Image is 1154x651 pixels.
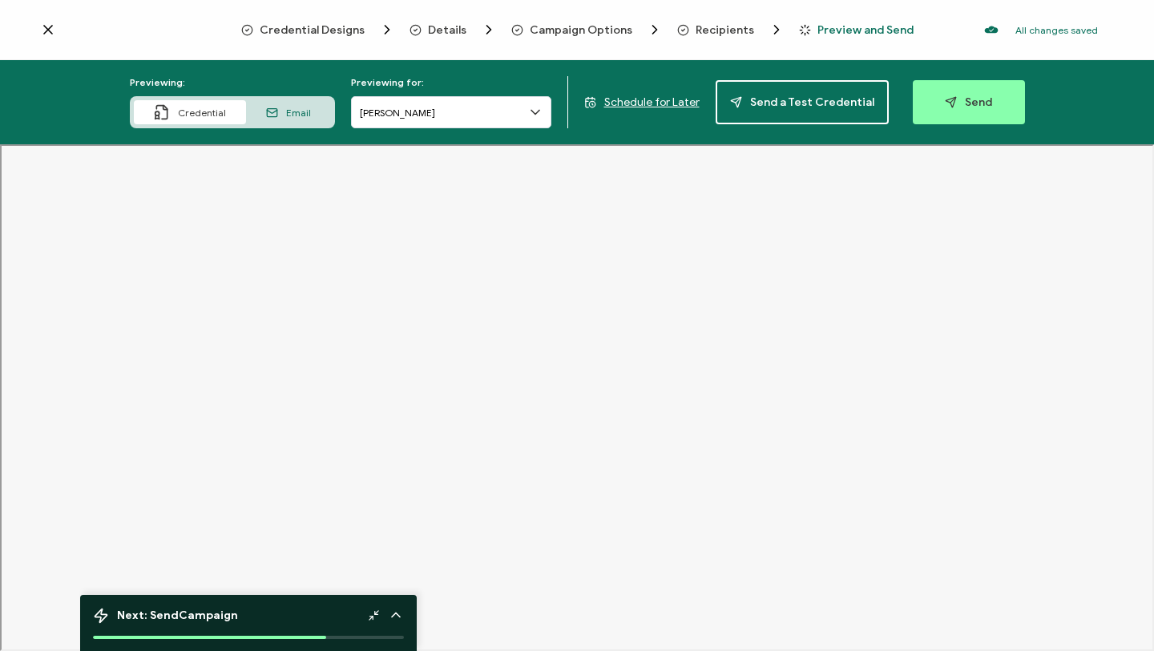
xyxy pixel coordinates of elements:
[260,24,365,36] span: Credential Designs
[696,24,754,36] span: Recipients
[428,24,466,36] span: Details
[179,609,238,622] b: Campaign
[530,24,632,36] span: Campaign Options
[799,24,914,36] span: Preview and Send
[351,96,551,128] input: Search recipient
[410,22,497,38] span: Details
[945,96,992,108] span: Send
[511,22,663,38] span: Campaign Options
[604,95,700,109] span: Schedule for Later
[178,107,226,119] span: Credential
[716,80,889,124] button: Send a Test Credential
[351,76,424,88] span: Previewing for:
[1074,574,1154,651] iframe: Chat Widget
[913,80,1025,124] button: Send
[117,609,238,622] span: Next: Send
[730,96,874,108] span: Send a Test Credential
[1015,24,1098,36] p: All changes saved
[677,22,785,38] span: Recipients
[286,107,311,119] span: Email
[130,76,185,88] span: Previewing:
[817,24,914,36] span: Preview and Send
[241,22,395,38] span: Credential Designs
[241,22,914,38] div: Breadcrumb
